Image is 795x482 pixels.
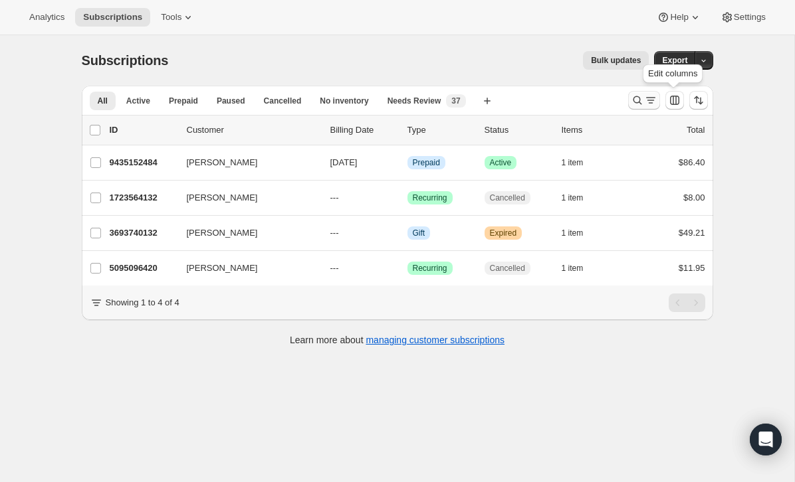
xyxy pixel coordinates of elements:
[106,296,179,309] p: Showing 1 to 4 of 4
[330,157,358,167] span: [DATE]
[29,12,64,23] span: Analytics
[330,193,339,202] span: ---
[179,222,312,244] button: [PERSON_NAME]
[110,153,705,172] div: 9435152484[PERSON_NAME][DATE]InfoPrepaidSuccessActive1 item$86.40
[179,258,312,279] button: [PERSON_NAME]
[451,96,460,106] span: 37
[669,293,705,312] nav: Pagination
[366,335,505,345] a: managing customer subscriptions
[562,224,598,242] button: 1 item
[161,12,181,23] span: Tools
[413,157,440,168] span: Prepaid
[169,96,198,106] span: Prepaid
[713,8,774,27] button: Settings
[485,123,551,137] p: Status
[110,156,176,169] p: 9435152484
[679,263,705,273] span: $11.95
[683,193,705,202] span: $8.00
[187,226,258,240] span: [PERSON_NAME]
[662,55,687,66] span: Export
[110,224,705,242] div: 3693740132[PERSON_NAME]---InfoGiftWarningExpired1 item$49.21
[490,228,517,238] span: Expired
[750,424,782,455] div: Open Intercom Messenger
[153,8,203,27] button: Tools
[179,152,312,173] button: [PERSON_NAME]
[490,157,512,168] span: Active
[562,157,584,168] span: 1 item
[75,8,150,27] button: Subscriptions
[413,228,425,238] span: Gift
[687,123,705,137] p: Total
[126,96,150,106] span: Active
[562,153,598,172] button: 1 item
[562,189,598,207] button: 1 item
[562,193,584,203] span: 1 item
[679,228,705,238] span: $49.21
[264,96,302,106] span: Cancelled
[110,123,176,137] p: ID
[490,263,525,274] span: Cancelled
[734,12,766,23] span: Settings
[670,12,688,23] span: Help
[654,51,695,70] button: Export
[330,228,339,238] span: ---
[187,262,258,275] span: [PERSON_NAME]
[562,259,598,278] button: 1 item
[407,123,474,137] div: Type
[21,8,72,27] button: Analytics
[562,263,584,274] span: 1 item
[290,333,505,347] p: Learn more about
[649,8,709,27] button: Help
[330,123,397,137] p: Billing Date
[665,91,684,110] button: Customize table column order and visibility
[413,263,447,274] span: Recurring
[679,157,705,167] span: $86.40
[628,91,660,110] button: Search and filter results
[110,262,176,275] p: 5095096420
[591,55,641,66] span: Bulk updates
[98,96,108,106] span: All
[82,53,169,68] span: Subscriptions
[320,96,368,106] span: No inventory
[187,123,320,137] p: Customer
[477,92,498,110] button: Create new view
[330,263,339,273] span: ---
[110,191,176,204] p: 1723564132
[490,193,525,203] span: Cancelled
[562,228,584,238] span: 1 item
[583,51,649,70] button: Bulk updates
[110,259,705,278] div: 5095096420[PERSON_NAME]---SuccessRecurringCancelled1 item$11.95
[110,189,705,207] div: 1723564132[PERSON_NAME]---SuccessRecurringCancelled1 item$8.00
[413,193,447,203] span: Recurring
[110,226,176,240] p: 3693740132
[217,96,245,106] span: Paused
[187,191,258,204] span: [PERSON_NAME]
[83,12,142,23] span: Subscriptions
[179,187,312,208] button: [PERSON_NAME]
[689,91,708,110] button: Sort the results
[187,156,258,169] span: [PERSON_NAME]
[562,123,628,137] div: Items
[110,123,705,137] div: IDCustomerBilling DateTypeStatusItemsTotal
[388,96,441,106] span: Needs Review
